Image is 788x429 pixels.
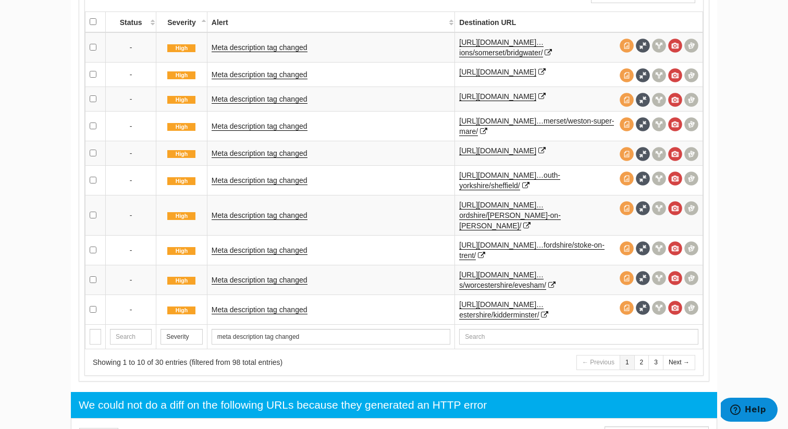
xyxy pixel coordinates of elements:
span: Full Source Diff [636,171,650,186]
span: View headers [652,68,666,82]
a: [URL][DOMAIN_NAME]…ordshire/[PERSON_NAME]-on-[PERSON_NAME]/ [459,201,561,230]
a: Meta description tag changed [212,246,307,255]
input: Search [110,329,152,345]
input: Search [90,329,101,345]
input: Search [212,329,450,345]
a: Meta description tag changed [212,95,307,104]
span: View source [620,301,634,315]
span: View headers [652,117,666,131]
a: Meta description tag changed [212,70,307,79]
span: Full Source Diff [636,93,650,107]
span: View screenshot [668,68,682,82]
td: - [106,295,156,324]
span: Full Source Diff [636,301,650,315]
span: High [167,123,195,131]
a: Meta description tag changed [212,305,307,314]
span: Compare screenshots [684,171,698,186]
span: High [167,212,195,220]
span: View source [620,147,634,161]
td: - [106,141,156,165]
td: - [106,62,156,87]
a: Meta description tag changed [212,276,307,285]
a: 2 [634,355,649,370]
span: View headers [652,271,666,285]
span: View screenshot [668,201,682,215]
a: [URL][DOMAIN_NAME]…merset/weston-super-mare/ [459,117,614,136]
span: View screenshot [668,147,682,161]
span: Compare screenshots [684,271,698,285]
span: Full Source Diff [636,271,650,285]
a: Meta description tag changed [212,176,307,185]
a: [URL][DOMAIN_NAME]…estershire/kidderminster/ [459,300,544,320]
span: High [167,96,195,104]
span: Full Source Diff [636,241,650,255]
div: Showing 1 to 10 of 30 entries (filtered from 98 total entries) [93,357,381,367]
span: Full Source Diff [636,147,650,161]
a: [URL][DOMAIN_NAME]…ions/somerset/bridgwater/ [459,38,544,57]
span: View source [620,241,634,255]
span: View headers [652,39,666,53]
th: Alert: activate to sort column ascending [207,11,454,32]
th: Severity: activate to sort column descending [156,11,207,32]
iframe: Opens a widget where you can find more information [721,398,778,424]
a: [URL][DOMAIN_NAME]…fordshire/stoke-on-trent/ [459,241,605,260]
span: View headers [652,171,666,186]
span: View headers [652,93,666,107]
span: High [167,307,195,315]
span: Full Source Diff [636,68,650,82]
span: Compare screenshots [684,117,698,131]
span: View source [620,93,634,107]
a: 3 [648,355,663,370]
span: View screenshot [668,241,682,255]
span: High [167,277,195,285]
a: ← Previous [576,355,620,370]
span: View headers [652,147,666,161]
span: Compare screenshots [684,147,698,161]
a: [URL][DOMAIN_NAME] [459,146,536,155]
span: View screenshot [668,171,682,186]
span: View screenshot [668,301,682,315]
a: Meta description tag changed [212,43,307,52]
span: View screenshot [668,117,682,131]
span: High [167,247,195,255]
td: - [106,111,156,141]
span: High [167,44,195,53]
span: High [167,71,195,80]
a: [URL][DOMAIN_NAME]…outh-yorkshire/sheffield/ [459,171,560,190]
a: Meta description tag changed [212,149,307,158]
input: Search [161,329,203,345]
span: Compare screenshots [684,68,698,82]
span: View screenshot [668,271,682,285]
th: Destination URL [455,11,703,32]
span: Full Source Diff [636,117,650,131]
span: Compare screenshots [684,241,698,255]
span: Full Source Diff [636,201,650,215]
td: - [106,165,156,195]
a: Meta description tag changed [212,211,307,220]
td: - [106,235,156,265]
span: View source [620,68,634,82]
span: Compare screenshots [684,301,698,315]
span: High [167,177,195,186]
span: View screenshot [668,39,682,53]
a: 1 [620,355,635,370]
span: Full Source Diff [636,39,650,53]
input: Search [459,329,698,345]
td: - [106,265,156,295]
span: View headers [652,201,666,215]
div: We could not do a diff on the following URLs because they generated an HTTP error [79,397,487,413]
a: Meta description tag changed [212,122,307,131]
span: View headers [652,241,666,255]
a: [URL][DOMAIN_NAME] [459,92,536,101]
span: Compare screenshots [684,93,698,107]
span: View headers [652,301,666,315]
a: [URL][DOMAIN_NAME]…s/worcestershire/evesham/ [459,271,546,290]
span: High [167,150,195,158]
span: View source [620,39,634,53]
td: - [106,87,156,111]
span: View source [620,271,634,285]
a: [URL][DOMAIN_NAME] [459,68,536,77]
span: View source [620,171,634,186]
span: Compare screenshots [684,39,698,53]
